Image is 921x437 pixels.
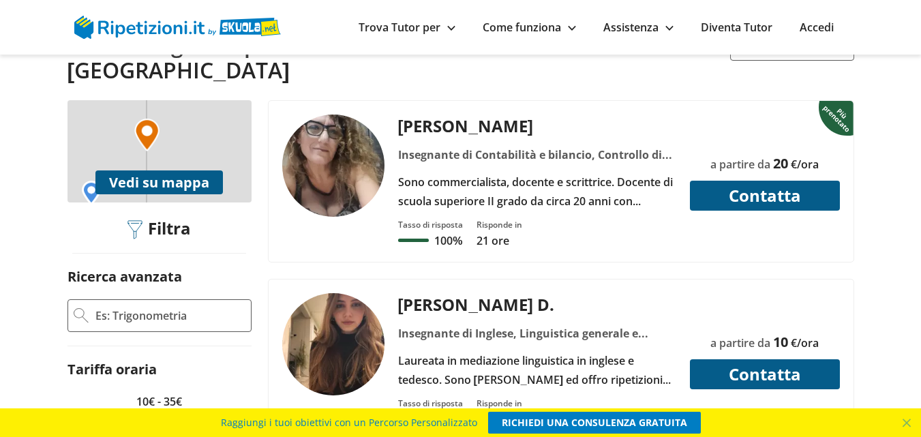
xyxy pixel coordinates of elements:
[791,335,819,350] span: €/ora
[701,20,772,35] a: Diventa Tutor
[603,20,674,35] a: Assistenza
[477,233,522,248] p: 21 ore
[95,170,223,194] button: Vedi su mappa
[773,333,788,351] span: 10
[67,360,157,378] label: Tariffa oraria
[477,219,522,230] div: Risponde in
[74,308,89,323] img: Ricerca Avanzata
[74,18,281,33] a: logo Skuola.net | Ripetizioni.it
[791,157,819,172] span: €/ora
[488,412,701,434] a: RICHIEDI UNA CONSULENZA GRATUITA
[819,100,856,136] img: Piu prenotato
[800,20,834,35] a: Accedi
[94,305,245,326] input: Es: Trigonometria
[393,172,681,211] div: Sono commercialista, docente e scrittrice. Docente di scuola superiore II grado da circa 20 anni ...
[67,267,182,286] label: Ricerca avanzata
[398,219,463,230] div: Tasso di risposta
[434,233,462,248] p: 100%
[221,412,477,434] span: Raggiungi i tuoi obiettivi con un Percorso Personalizzato
[690,359,840,389] button: Contatta
[710,157,770,172] span: a partire da
[134,119,160,151] img: Marker
[690,181,840,211] button: Contatta
[359,20,455,35] a: Trova Tutor per
[710,335,770,350] span: a partire da
[393,293,681,316] div: [PERSON_NAME] D.
[773,154,788,172] span: 20
[483,20,576,35] a: Come funziona
[393,145,681,164] div: Insegnante di Contabilità e bilancio, Controllo di gestione, Diritto, Diritto civile, Diritto com...
[282,293,384,395] img: tutor a Portico Di Caserta - Elda
[123,219,196,240] div: Filtra
[393,351,681,389] div: Laureata in mediazione linguistica in inglese e tedesco. Sono [PERSON_NAME] ed offro ripetizioni ...
[282,115,384,217] img: tutor a portico di caserta - Rachelina
[393,324,681,343] div: Insegnante di Inglese, Linguistica generale e testuale, Spagnolo
[127,220,142,239] img: Filtra filtri mobile
[477,397,522,409] div: Risponde in
[82,181,101,205] img: Marker
[393,115,681,137] div: [PERSON_NAME]
[67,31,639,84] h2: 1.125 insegnanti per lezioni vicino a te a Portico Di [GEOGRAPHIC_DATA]
[67,392,252,411] p: 10€ - 35€
[398,397,463,409] div: Tasso di risposta
[74,16,281,39] img: logo Skuola.net | Ripetizioni.it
